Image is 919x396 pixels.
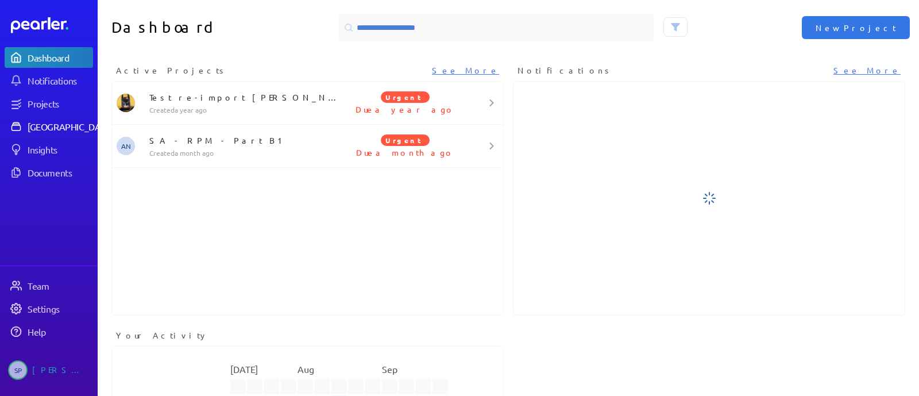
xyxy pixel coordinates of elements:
div: Projects [28,98,92,109]
p: Test re-import [PERSON_NAME] [149,91,341,103]
div: Notifications [28,75,92,86]
span: Urgent [381,134,430,146]
span: Sarah Pendlebury [8,360,28,380]
span: Urgent [381,91,430,103]
span: Active Projects [116,64,227,76]
div: Dashboard [28,52,92,63]
div: Team [28,280,92,291]
p: Created a month ago [149,148,341,157]
text: Aug [298,363,314,375]
span: Notifications [518,64,613,76]
a: Team [5,275,93,296]
a: Settings [5,298,93,319]
h1: Dashboard [111,14,303,41]
a: Documents [5,162,93,183]
a: Help [5,321,93,342]
div: Settings [28,303,92,314]
p: Due a month ago [340,147,470,158]
text: Sep [382,363,397,375]
p: Due a year ago [340,103,470,115]
span: Your Activity [116,329,208,341]
p: SA - RPM - Part B1 [149,134,341,146]
a: SP[PERSON_NAME] [5,356,93,385]
a: Notifications [5,70,93,91]
text: [DATE] [230,363,258,375]
a: Dashboard [5,47,93,68]
a: See More [432,64,499,76]
a: [GEOGRAPHIC_DATA] [5,116,93,137]
div: Documents [28,167,92,178]
a: Projects [5,93,93,114]
div: [GEOGRAPHIC_DATA] [28,121,113,132]
button: New Project [802,16,910,39]
a: Insights [5,139,93,160]
img: Tung Nguyen [117,94,135,112]
div: Insights [28,144,92,155]
a: Dashboard [11,17,93,33]
div: [PERSON_NAME] [32,360,90,380]
a: See More [833,64,901,76]
p: Created a year ago [149,105,341,114]
div: Help [28,326,92,337]
span: Adam Nabali [117,137,135,155]
span: New Project [816,22,896,33]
